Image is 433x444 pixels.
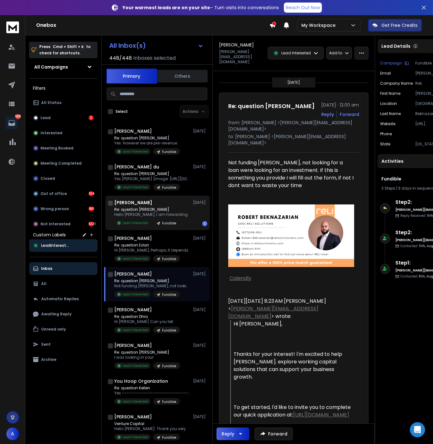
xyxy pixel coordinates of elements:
p: Re: question Edan [114,243,188,248]
img: AIorK4wWakkPntoNyJ9xX_K9DIhBMBLB0YtrK3kvrNITZ3wMBz02asxbKdgUnt17TKmisnczVnTI7ayDLD71 [228,204,354,267]
div: [DATE][DATE] 8:23 AM [PERSON_NAME] < > wrote: [228,297,354,320]
p: location [380,101,397,106]
p: [PERSON_NAME][EMAIL_ADDRESS][DOMAIN_NAME] [219,49,264,64]
p: Re: question [PERSON_NAME] [114,278,190,283]
p: My Workspace [301,22,338,28]
a: [URL][DOMAIN_NAME] [293,411,349,418]
div: 1 [202,221,207,226]
div: Open Intercom Messenger [410,422,425,437]
p: First Name [380,91,400,96]
button: Reply [321,111,334,118]
p: Automatic Replies [41,296,79,301]
button: Meeting Booked [29,142,97,155]
button: Meeting Completed [29,157,97,170]
p: Email [380,71,391,76]
p: Lead Interested [122,292,148,297]
button: Others [157,69,208,83]
h1: All Campaigns [34,64,68,70]
p: Hi [PERSON_NAME], Perhaps, it depends [114,248,188,253]
p: I was looking in your [114,355,180,360]
p: Company Name [380,81,413,86]
button: All Campaigns [29,61,97,73]
p: Archive [41,357,56,362]
h1: Re: question [PERSON_NAME] [228,102,315,111]
button: Not Interested5121 [29,218,97,230]
p: Lead [41,115,51,120]
p: Fundible [162,149,176,154]
p: Lead Interested [122,256,148,261]
p: Sent [41,342,51,347]
button: Unread only [29,323,97,336]
p: – Turn visits into conversations [122,4,279,11]
span: Cmd + Shift + k [52,43,85,50]
p: Lead Interested [122,221,148,225]
div: 2 [89,115,94,120]
p: Re: question Kellen [114,386,190,391]
div: Reply [222,431,234,437]
p: [DATE] [193,414,207,419]
p: [DATE] [193,379,207,384]
p: State [380,142,390,147]
button: Out of office104 [29,187,97,200]
h1: [PERSON_NAME] du [114,164,159,170]
button: Lead2 [29,112,97,124]
h1: Onebox [36,21,269,29]
p: Lead Details [381,43,411,49]
p: [DATE] [193,271,207,277]
label: Select [116,109,128,114]
button: Interested [29,127,97,139]
p: Out of office [41,191,67,196]
p: Fundible [162,399,176,404]
button: Archive [29,353,97,366]
p: Re: question [PERSON_NAME] [114,350,180,355]
span: LeadInterested [41,243,71,248]
div: Not funding [PERSON_NAME], not looking for a loan were looking for an investment. If this is some... [228,159,354,189]
p: Fundible [162,185,176,190]
p: Re: question [PERSON_NAME] [114,207,188,212]
p: Phone [380,131,392,137]
p: Interested [41,131,62,136]
p: Hello [PERSON_NAME], I am forwarding [114,212,188,217]
p: Hello [PERSON_NAME]: Thank you very [114,426,186,431]
p: website [380,121,395,126]
span: 8th, Aug [419,274,433,279]
p: Get Free Credits [381,22,417,28]
button: A [6,428,19,440]
h3: Custom Labels [33,232,66,238]
button: All [29,277,97,290]
p: Not Interested [41,222,71,227]
p: Fundible [162,435,176,440]
div: 5121 [89,222,94,227]
div: 104 [89,191,94,196]
button: Wrong person160 [29,203,97,215]
h1: All Inbox(s) [109,42,146,49]
button: All Status [29,96,97,109]
p: Yes [PERSON_NAME] [image: [URL][DOMAIN_NAME]] [114,176,190,181]
p: Fundible [162,328,176,333]
a: Reach Out Now [284,3,322,13]
p: Lead Interested [122,435,148,440]
h1: [PERSON_NAME] [114,199,152,206]
p: [DATE] [193,164,207,169]
span: 2 Steps [381,186,395,191]
p: Lead Interested [122,363,148,368]
strong: Your warmest leads are on your site [122,4,210,11]
p: All Status [41,100,61,105]
p: Inbox [41,266,52,271]
p: Lead Interested [281,51,311,56]
img: logo [6,21,19,33]
button: Forward [254,428,293,440]
p: Fundible [162,364,176,368]
p: [DATE] [193,307,207,312]
button: All Inbox(s) [104,39,209,52]
p: [DATE] : 12:00 am [321,102,359,108]
button: Reply [216,428,249,440]
div: Forward [340,111,359,118]
button: LeadInterested [29,239,97,252]
p: All [41,281,47,286]
p: to: [PERSON_NAME] <[PERSON_NAME][EMAIL_ADDRESS][DOMAIN_NAME]> [228,133,359,146]
p: [DATE] [193,129,207,134]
